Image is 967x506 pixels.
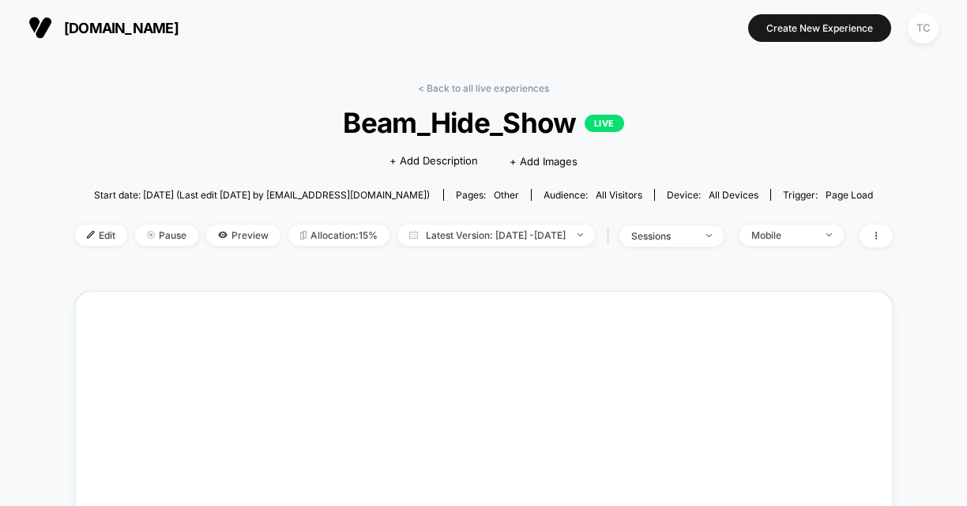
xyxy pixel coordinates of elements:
div: Mobile [751,229,815,241]
span: Allocation: 15% [288,225,389,246]
span: Pause [135,225,198,246]
button: [DOMAIN_NAME] [24,15,183,40]
span: All Visitors [596,189,642,201]
img: end [706,234,712,237]
span: Start date: [DATE] (Last edit [DATE] by [EMAIL_ADDRESS][DOMAIN_NAME]) [94,189,430,201]
div: TC [908,13,939,43]
span: | [603,225,619,247]
span: Latest Version: [DATE] - [DATE] [397,225,595,246]
span: Edit [75,225,127,246]
div: Audience: [544,189,642,201]
span: all devices [709,189,758,201]
img: Visually logo [28,16,52,40]
div: Pages: [456,189,519,201]
img: edit [87,231,95,239]
img: end [578,233,583,236]
button: TC [903,12,943,44]
div: sessions [631,230,694,242]
span: + Add Description [389,153,478,169]
span: Device: [654,189,770,201]
span: [DOMAIN_NAME] [64,20,179,36]
a: < Back to all live experiences [418,82,549,94]
div: Trigger: [783,189,873,201]
p: LIVE [585,115,624,132]
span: Preview [206,225,280,246]
img: rebalance [300,231,307,240]
img: calendar [409,231,418,239]
button: Create New Experience [748,14,891,42]
span: Page Load [826,189,873,201]
span: Beam_Hide_Show [115,106,852,139]
img: end [147,231,155,239]
img: end [826,233,832,236]
span: + Add Images [510,155,578,168]
span: other [494,189,519,201]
